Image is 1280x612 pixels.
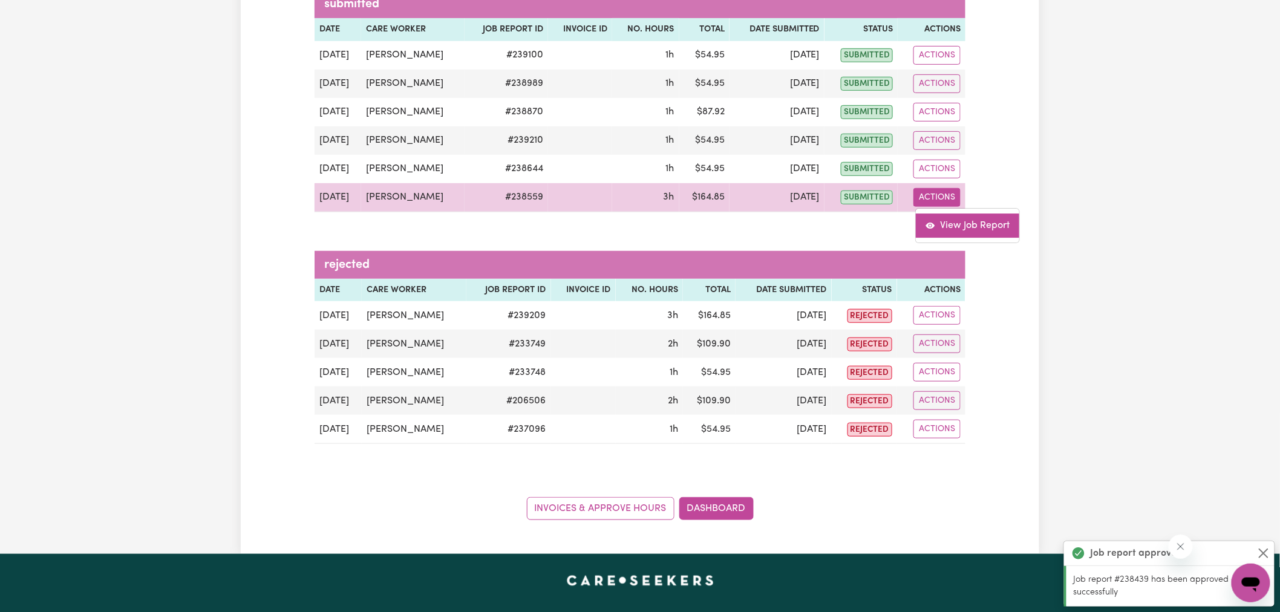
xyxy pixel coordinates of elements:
span: 1 hour [670,368,678,377]
td: [DATE] [315,183,361,212]
td: # 239210 [465,126,548,155]
iframe: Close message [1169,535,1193,559]
td: # 237096 [466,415,550,444]
td: [DATE] [730,41,824,70]
span: submitted [841,190,893,204]
td: $ 54.95 [683,415,736,444]
td: [DATE] [315,301,362,330]
td: [PERSON_NAME] [362,386,466,415]
caption: rejected [315,251,965,279]
th: Actions [897,279,965,302]
td: [PERSON_NAME] [361,183,465,212]
th: Date Submitted [736,279,832,302]
p: Job report #238439 has been approved successfully [1074,573,1267,599]
span: rejected [847,309,892,323]
th: Actions [898,18,965,41]
th: Job Report ID [465,18,548,41]
td: # 233748 [466,358,550,386]
span: submitted [841,77,893,91]
td: [DATE] [730,155,824,183]
th: No. Hours [612,18,679,41]
td: [DATE] [315,358,362,386]
th: Date Submitted [730,18,824,41]
button: Actions [913,74,961,93]
span: Need any help? [7,8,73,18]
span: rejected [847,423,892,437]
button: Actions [913,363,961,382]
td: [PERSON_NAME] [361,98,465,126]
td: # 238870 [465,98,548,126]
td: $ 54.95 [679,126,730,155]
td: $ 164.85 [679,183,730,212]
th: Status [824,18,898,41]
div: Actions [915,208,1020,243]
th: Date [315,279,362,302]
td: # 239100 [465,41,548,70]
button: Actions [913,188,961,207]
button: Actions [913,391,961,410]
td: [DATE] [736,301,832,330]
span: 1 hour [666,50,674,60]
button: Actions [913,103,961,122]
span: 1 hour [666,164,674,174]
span: 2 hours [668,339,678,349]
th: Total [679,18,730,41]
td: [DATE] [736,330,832,358]
button: Actions [913,160,961,178]
td: [DATE] [315,98,361,126]
iframe: Button to launch messaging window [1232,564,1270,602]
td: [PERSON_NAME] [362,415,466,444]
a: View job report 238559 [916,213,1019,238]
th: Job Report ID [466,279,550,302]
td: [DATE] [315,415,362,444]
span: rejected [847,366,892,380]
span: submitted [841,162,893,176]
span: 1 hour [666,135,674,145]
td: [PERSON_NAME] [362,358,466,386]
span: 2 hours [668,396,678,406]
td: [DATE] [736,386,832,415]
td: $ 164.85 [683,301,736,330]
th: Invoice ID [551,279,616,302]
td: # 238644 [465,155,548,183]
td: [PERSON_NAME] [361,155,465,183]
button: Actions [913,131,961,150]
td: # 238559 [465,183,548,212]
a: Careseekers home page [567,576,714,585]
span: 1 hour [670,425,678,434]
th: Total [683,279,736,302]
td: $ 54.95 [679,155,730,183]
td: [DATE] [315,41,361,70]
td: $ 54.95 [683,358,736,386]
td: $ 109.90 [683,386,736,415]
span: 3 hours [664,192,674,202]
td: # 238989 [465,70,548,98]
span: 3 hours [667,311,678,321]
td: [DATE] [315,330,362,358]
td: # 239209 [466,301,550,330]
td: # 233749 [466,330,550,358]
td: # 206506 [466,386,550,415]
span: 1 hour [666,107,674,117]
th: Date [315,18,361,41]
strong: Job report approved [1091,546,1183,561]
td: [DATE] [736,358,832,386]
button: Actions [913,46,961,65]
span: 1 hour [666,79,674,88]
td: $ 54.95 [679,70,730,98]
td: [DATE] [315,386,362,415]
span: submitted [841,134,893,148]
td: [DATE] [736,415,832,444]
a: Dashboard [679,497,754,520]
td: [DATE] [730,183,824,212]
td: $ 54.95 [679,41,730,70]
td: [PERSON_NAME] [362,330,466,358]
span: rejected [847,394,892,408]
td: [DATE] [315,155,361,183]
td: [DATE] [730,126,824,155]
a: Invoices & Approve Hours [527,497,674,520]
td: [DATE] [730,98,824,126]
th: No. Hours [616,279,684,302]
td: [DATE] [315,70,361,98]
button: Actions [913,420,961,438]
